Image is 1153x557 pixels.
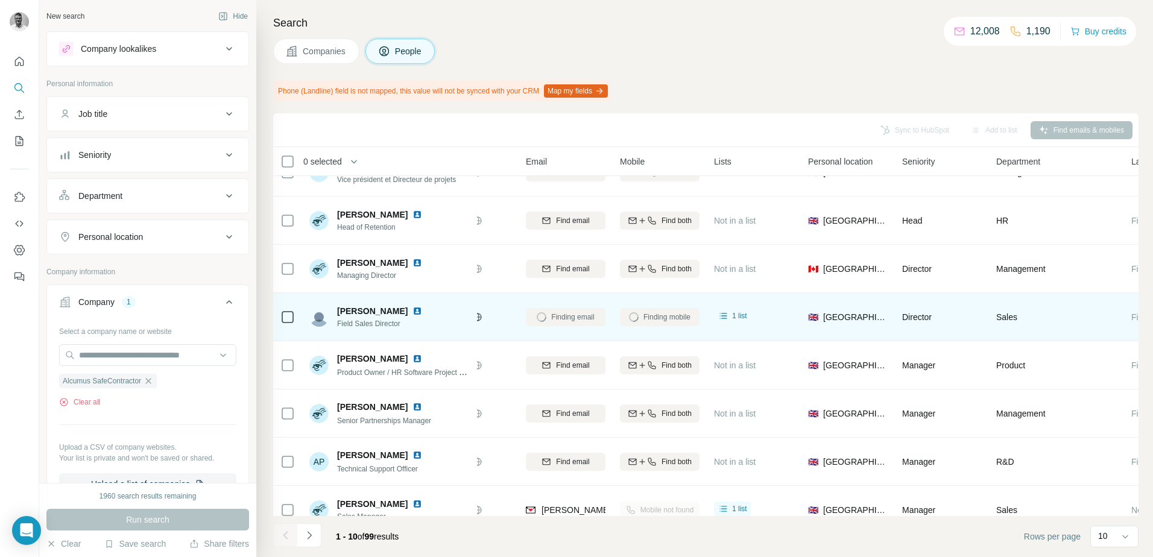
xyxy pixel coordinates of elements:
[63,376,141,386] span: Alcumus SafeContractor
[303,156,342,168] span: 0 selected
[336,532,358,541] span: 1 - 10
[556,456,589,467] span: Find email
[122,297,136,307] div: 1
[412,450,422,460] img: LinkedIn logo
[303,45,347,57] span: Companies
[10,130,29,152] button: My lists
[59,473,236,495] button: Upload a list of companies
[902,264,932,274] span: Director
[823,215,888,227] span: [GEOGRAPHIC_DATA]
[46,266,249,277] p: Company information
[902,457,935,467] span: Manager
[544,84,608,98] button: Map my fields
[620,212,700,230] button: Find both
[526,453,605,471] button: Find email
[714,264,756,274] span: Not in a list
[10,239,29,261] button: Dashboard
[1098,530,1108,542] p: 10
[823,311,888,323] span: [GEOGRAPHIC_DATA]
[662,456,692,467] span: Find both
[297,523,321,547] button: Navigate to next page
[808,311,818,323] span: 🇬🇧
[46,78,249,89] p: Personal information
[996,263,1046,275] span: Management
[10,213,29,234] button: Use Surfe API
[336,532,399,541] span: results
[902,168,914,177] span: VP
[337,417,431,425] span: Senior Partnerships Manager
[59,442,236,453] p: Upload a CSV of company websites.
[620,356,700,374] button: Find both
[526,504,535,516] img: provider findymail logo
[309,259,329,278] img: Avatar
[808,156,873,168] span: Personal location
[526,260,605,278] button: Find email
[823,408,888,420] span: [GEOGRAPHIC_DATA]
[337,498,408,510] span: [PERSON_NAME]
[47,140,248,169] button: Seniority
[714,216,756,225] span: Not in a list
[996,408,1046,420] span: Management
[902,156,935,168] span: Seniority
[78,231,143,243] div: Personal location
[309,356,329,375] img: Avatar
[714,360,756,370] span: Not in a list
[273,14,1139,31] h4: Search
[556,360,589,371] span: Find email
[526,212,605,230] button: Find email
[620,404,700,423] button: Find both
[714,168,756,177] span: Not in a list
[10,12,29,31] img: Avatar
[714,409,756,418] span: Not in a list
[808,456,818,468] span: 🇬🇧
[526,156,547,168] span: Email
[309,307,329,327] img: Avatar
[337,222,437,233] span: Head of Retention
[808,359,818,371] span: 🇬🇧
[47,222,248,251] button: Personal location
[542,505,824,515] span: [PERSON_NAME][EMAIL_ADDRESS][PERSON_NAME][DOMAIN_NAME]
[823,504,888,516] span: [GEOGRAPHIC_DATA]
[10,104,29,125] button: Enrich CSV
[46,11,84,22] div: New search
[808,263,818,275] span: 🇨🇦
[81,43,156,55] div: Company lookalikes
[732,310,747,321] span: 1 list
[12,516,41,545] div: Open Intercom Messenger
[996,456,1014,468] span: R&D
[808,504,818,516] span: 🇬🇧
[78,190,122,202] div: Department
[823,456,888,468] span: [GEOGRAPHIC_DATA]
[337,305,408,317] span: [PERSON_NAME]
[309,500,329,520] img: Avatar
[1070,23,1126,40] button: Buy credits
[47,34,248,63] button: Company lookalikes
[823,263,888,275] span: [GEOGRAPHIC_DATA]
[714,156,731,168] span: Lists
[365,532,374,541] span: 99
[189,538,249,550] button: Share filters
[59,321,236,337] div: Select a company name or website
[620,260,700,278] button: Find both
[78,149,111,161] div: Seniority
[337,175,456,184] span: Vice président et Directeur de projets
[46,538,81,550] button: Clear
[808,215,818,227] span: 🇬🇧
[337,465,418,473] span: Technical Support Officer
[902,216,922,225] span: Head
[620,453,700,471] button: Find both
[556,215,589,226] span: Find email
[620,156,645,168] span: Mobile
[337,401,408,413] span: [PERSON_NAME]
[526,404,605,423] button: Find email
[210,7,256,25] button: Hide
[337,353,408,365] span: [PERSON_NAME]
[337,511,437,522] span: Sales Manager
[100,491,197,502] div: 1960 search results remaining
[996,311,1017,323] span: Sales
[10,51,29,72] button: Quick start
[47,181,248,210] button: Department
[996,504,1017,516] span: Sales
[337,367,487,377] span: Product Owner / HR Software Project Manager
[902,360,935,370] span: Manager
